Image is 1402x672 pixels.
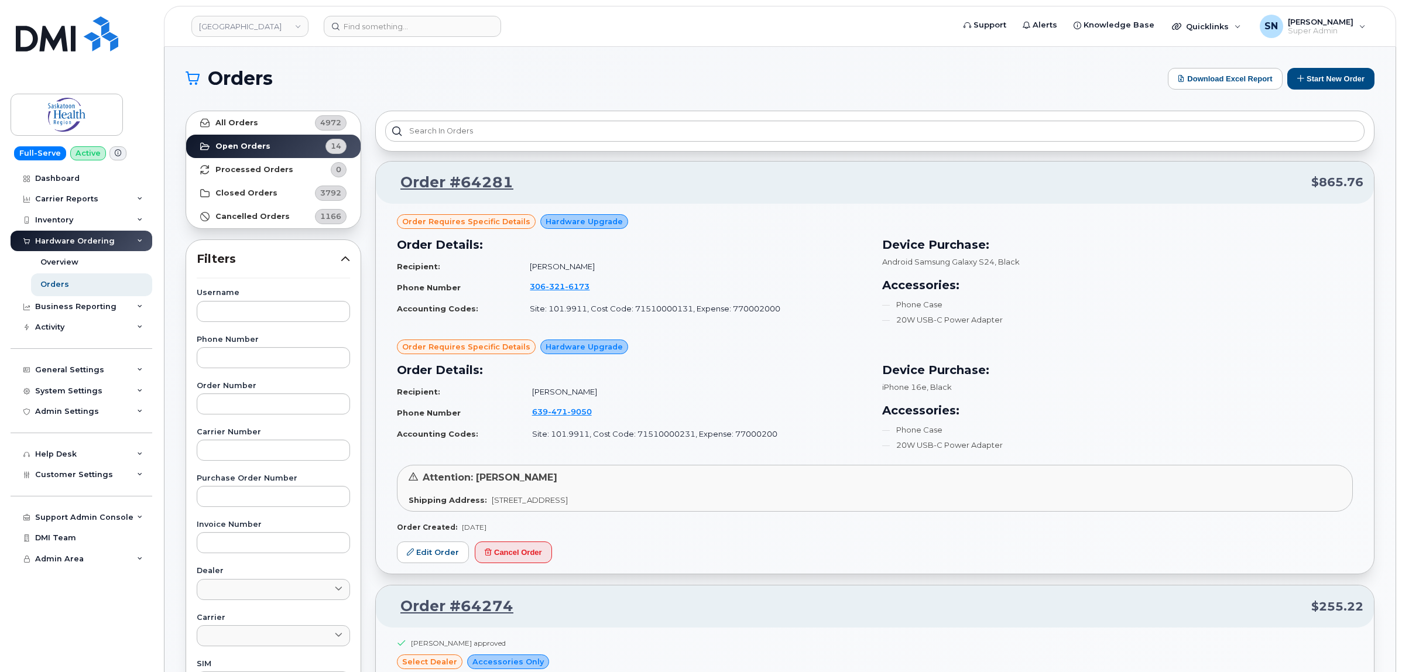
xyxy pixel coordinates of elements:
h3: Accessories: [882,276,1353,294]
a: Cancelled Orders1166 [186,205,361,228]
span: [STREET_ADDRESS] [492,495,568,505]
li: Phone Case [882,299,1353,310]
strong: Processed Orders [215,165,293,174]
span: Attention: [PERSON_NAME] [423,472,557,483]
span: Order requires Specific details [402,341,530,352]
span: Order requires Specific details [402,216,530,227]
span: 321 [546,282,565,291]
label: SIM [197,660,350,668]
strong: Accounting Codes: [397,304,478,313]
strong: Open Orders [215,142,270,151]
a: Processed Orders0 [186,158,361,181]
strong: All Orders [215,118,258,128]
strong: Cancelled Orders [215,212,290,221]
td: [PERSON_NAME] [519,256,868,277]
span: Accessories Only [472,656,544,667]
label: Carrier Number [197,428,350,436]
h3: Order Details: [397,361,868,379]
label: Phone Number [197,336,350,344]
span: 1166 [320,211,341,222]
label: Carrier [197,614,350,622]
button: Cancel Order [475,541,552,563]
a: Closed Orders3792 [186,181,361,205]
label: Order Number [197,382,350,390]
strong: Recipient: [397,387,440,396]
a: 6394719050 [532,407,606,416]
li: Phone Case [882,424,1353,436]
button: Start New Order [1287,68,1374,90]
div: [PERSON_NAME] approved [411,638,506,648]
span: , Black [995,257,1020,266]
a: Open Orders14 [186,135,361,158]
span: Hardware Upgrade [546,341,623,352]
h3: Device Purchase: [882,361,1353,379]
label: Dealer [197,567,350,575]
span: 471 [548,407,567,416]
strong: Phone Number [397,408,461,417]
label: Purchase Order Number [197,475,350,482]
span: $255.22 [1311,598,1363,615]
span: 9050 [567,407,592,416]
span: 3792 [320,187,341,198]
label: Invoice Number [197,521,350,529]
span: 4972 [320,117,341,128]
span: Orders [208,70,273,87]
input: Search in orders [385,121,1365,142]
strong: Closed Orders [215,188,277,198]
li: 20W USB-C Power Adapter [882,440,1353,451]
span: select Dealer [402,656,457,667]
li: 20W USB-C Power Adapter [882,314,1353,325]
span: 639 [532,407,592,416]
strong: Shipping Address: [409,495,487,505]
td: [PERSON_NAME] [522,382,868,402]
label: Username [197,289,350,297]
strong: Accounting Codes: [397,429,478,438]
strong: Phone Number [397,283,461,292]
span: Hardware Upgrade [546,216,623,227]
span: , Black [927,382,952,392]
a: Order #64274 [386,596,513,617]
h3: Device Purchase: [882,236,1353,253]
strong: Order Created: [397,523,457,532]
span: $865.76 [1311,174,1363,191]
a: 3063216173 [530,282,604,291]
strong: Recipient: [397,262,440,271]
span: 6173 [565,282,589,291]
iframe: Messenger Launcher [1351,621,1393,663]
span: iPhone 16e [882,382,927,392]
span: 14 [331,140,341,152]
h3: Accessories: [882,402,1353,419]
span: [DATE] [462,523,486,532]
a: Edit Order [397,541,469,563]
h3: Order Details: [397,236,868,253]
span: 0 [336,164,341,175]
span: Filters [197,251,341,268]
td: Site: 101.9911, Cost Code: 71510000231, Expense: 77000200 [522,424,868,444]
span: 306 [530,282,589,291]
span: Android Samsung Galaxy S24 [882,257,995,266]
td: Site: 101.9911, Cost Code: 71510000131, Expense: 770002000 [519,299,868,319]
button: Download Excel Report [1168,68,1283,90]
a: Order #64281 [386,172,513,193]
a: All Orders4972 [186,111,361,135]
